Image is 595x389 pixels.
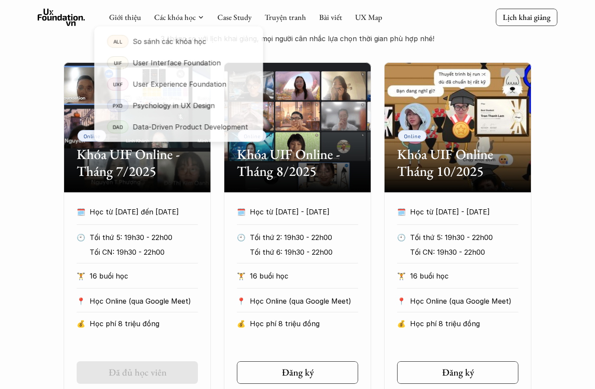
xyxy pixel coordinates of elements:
[113,81,123,87] p: UXF
[282,367,314,378] h5: Đăng ký
[109,12,141,22] a: Giới thiệu
[154,12,196,22] a: Các khóa học
[250,295,358,308] p: Học Online (qua Google Meet)
[113,38,123,44] p: ALL
[77,146,198,179] h2: Khóa UIF Online - Tháng 7/2025
[94,116,263,137] a: DADData-Driven Product Development
[133,120,248,133] p: Data-Driven Product Development
[404,133,421,139] p: Online
[410,317,518,330] p: Học phí 8 triệu đồng
[90,246,210,259] p: Tối CN: 19h30 - 22h00
[114,60,122,66] p: UIF
[133,78,226,91] p: User Experience Foundation
[90,269,198,282] p: 16 buổi học
[496,9,557,26] a: Lịch khai giảng
[133,35,207,48] p: So sánh các khóa học
[237,297,246,305] p: 📍
[410,231,531,244] p: Tối thứ 5: 19h30 - 22h00
[410,269,518,282] p: 16 buổi học
[250,205,358,218] p: Học từ [DATE] - [DATE]
[397,317,406,330] p: 💰
[250,246,371,259] p: Tối thứ 6: 19h30 - 22h00
[250,269,358,282] p: 16 buổi học
[410,205,518,218] p: Học từ [DATE] - [DATE]
[90,205,198,218] p: Học từ [DATE] đến [DATE]
[265,12,306,22] a: Truyện tranh
[94,31,263,52] a: ALLSo sánh các khóa học
[355,12,382,22] a: UX Map
[250,231,371,244] p: Tối thứ 2: 19h30 - 22h00
[133,56,221,69] p: User Interface Foundation
[250,317,358,330] p: Học phí 8 triệu đồng
[94,95,263,116] a: PXDPsychology in UX Design
[94,74,263,95] a: UXFUser Experience Foundation
[397,146,518,179] h2: Khóa UIF Online Tháng 10/2025
[397,269,406,282] p: 🏋️
[77,297,85,305] p: 📍
[319,12,342,22] a: Bài viết
[90,295,198,308] p: Học Online (qua Google Meet)
[237,146,358,179] h2: Khóa UIF Online - Tháng 8/2025
[77,231,85,244] p: 🕙
[113,124,123,130] p: DAD
[90,231,210,244] p: Tối thứ 5: 19h30 - 22h00
[113,102,123,108] p: PXD
[90,317,198,330] p: Học phí 8 triệu đồng
[77,205,85,218] p: 🗓️
[397,231,406,244] p: 🕙
[503,12,550,22] p: Lịch khai giảng
[237,361,358,384] a: Đăng ký
[217,12,252,22] a: Case Study
[442,367,474,378] h5: Đăng ký
[397,205,406,218] p: 🗓️
[237,205,246,218] p: 🗓️
[94,52,263,73] a: UIFUser Interface Foundation
[237,269,246,282] p: 🏋️
[109,367,167,378] h5: Đã đủ học viên
[410,295,518,308] p: Học Online (qua Google Meet)
[77,269,85,282] p: 🏋️
[397,297,406,305] p: 📍
[237,231,246,244] p: 🕙
[397,361,518,384] a: Đăng ký
[77,317,85,330] p: 💰
[84,133,100,139] p: Online
[133,99,215,112] p: Psychology in UX Design
[237,317,246,330] p: 💰
[410,246,531,259] p: Tối CN: 19h30 - 22h00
